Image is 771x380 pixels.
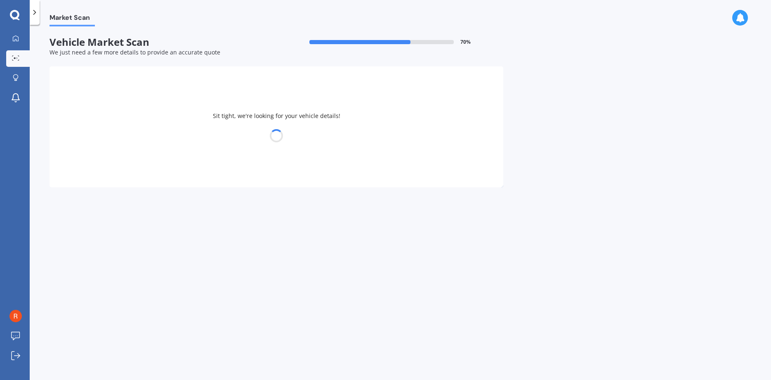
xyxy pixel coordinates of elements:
[460,39,471,45] span: 70 %
[50,14,95,25] span: Market Scan
[50,48,220,56] span: We just need a few more details to provide an accurate quote
[50,66,503,187] div: Sit tight, we're looking for your vehicle details!
[9,310,22,322] img: ACg8ocKcehSoCZDo8DV65WnvSxnxiVlvCMb7mKMQyi3Vbx212OmyPw=s96-c
[50,36,276,48] span: Vehicle Market Scan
